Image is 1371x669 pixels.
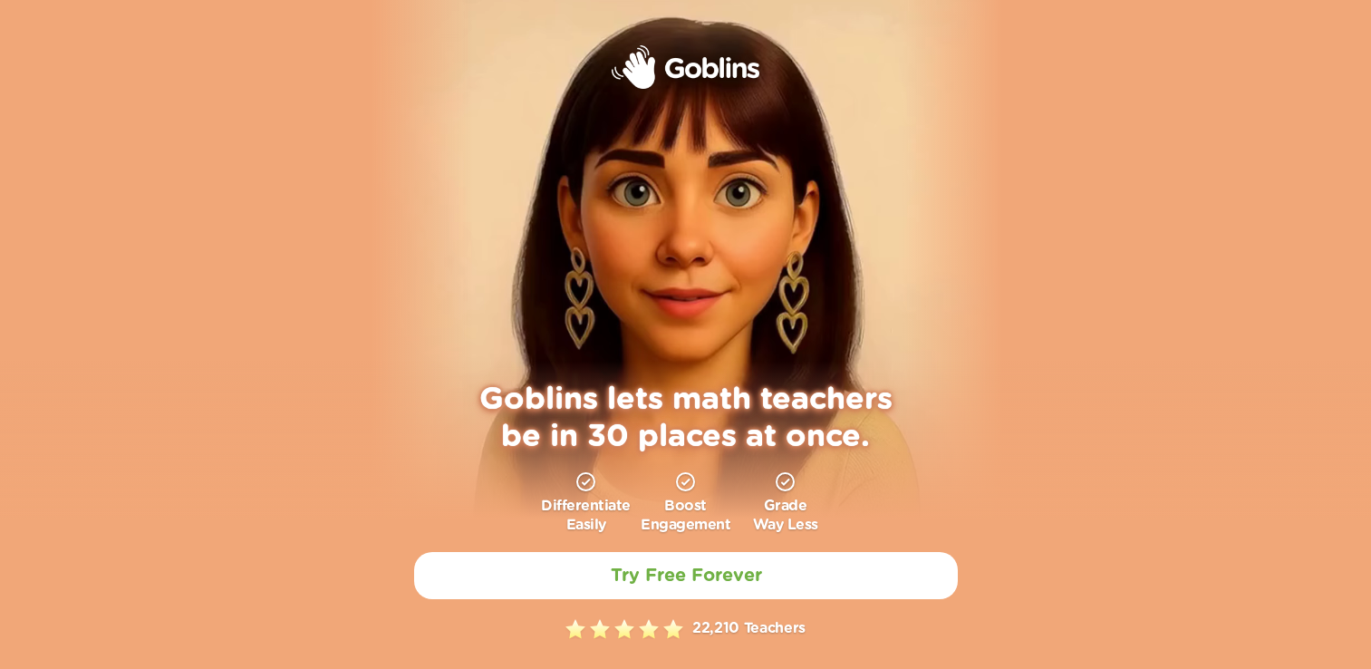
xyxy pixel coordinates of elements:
[541,497,631,535] p: Differentiate Easily
[692,617,806,641] p: 22,210 Teachers
[459,382,912,456] h1: Goblins lets math teachers be in 30 places at once.
[414,552,958,599] a: Try Free Forever
[610,565,761,587] h2: Try Free Forever
[641,497,730,535] p: Boost Engagement
[753,497,818,535] p: Grade Way Less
